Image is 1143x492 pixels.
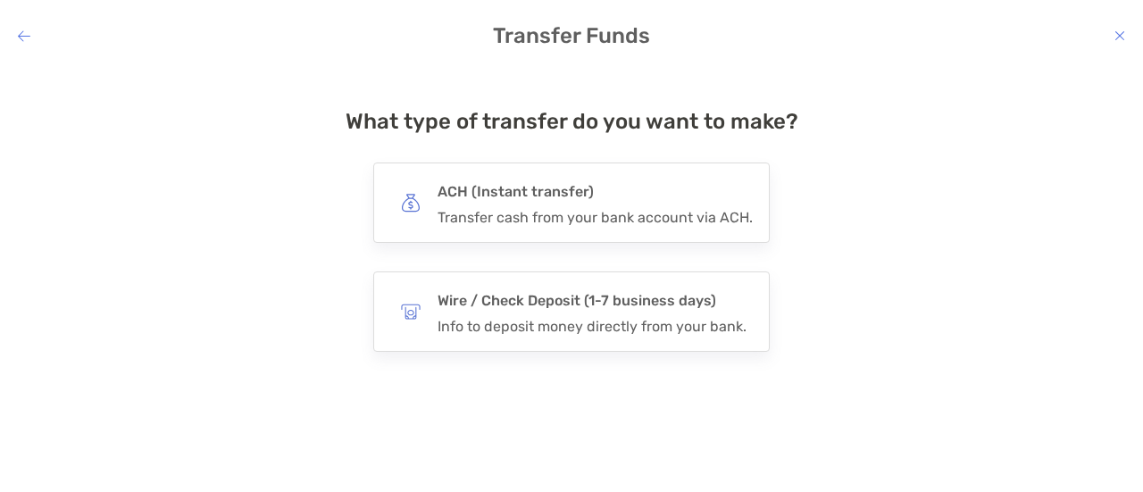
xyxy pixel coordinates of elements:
h4: What type of transfer do you want to make? [346,109,798,134]
img: button icon [401,302,421,321]
h4: ACH (Instant transfer) [438,179,753,204]
div: Transfer cash from your bank account via ACH. [438,209,753,226]
h4: Wire / Check Deposit (1-7 business days) [438,288,747,313]
img: button icon [401,193,421,213]
div: Info to deposit money directly from your bank. [438,318,747,335]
